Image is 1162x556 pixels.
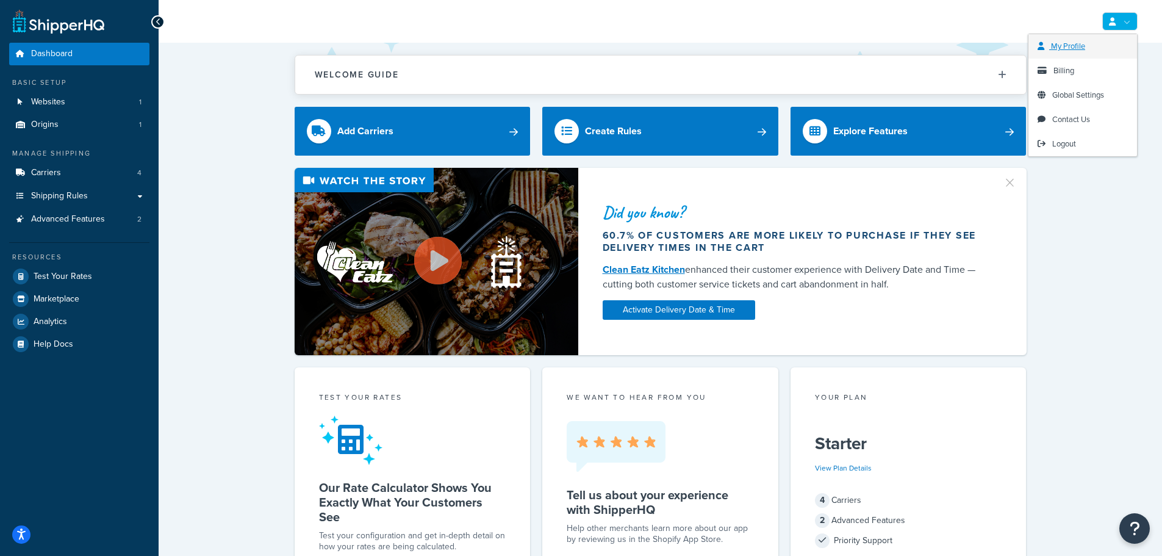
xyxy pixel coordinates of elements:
[9,208,149,231] li: Advanced Features
[9,311,149,333] a: Analytics
[1053,65,1074,76] span: Billing
[31,214,105,225] span: Advanced Features
[1052,89,1104,101] span: Global Settings
[315,70,399,79] h2: Welcome Guide
[34,272,92,282] span: Test Your Rates
[337,123,393,140] div: Add Carriers
[9,265,149,287] a: Test Your Rates
[9,185,149,208] a: Shipping Rules
[815,513,830,528] span: 2
[1052,138,1076,150] span: Logout
[603,300,755,320] a: Activate Delivery Date & Time
[31,97,65,107] span: Websites
[603,229,988,254] div: 60.7% of customers are more likely to purchase if they see delivery times in the cart
[137,168,142,178] span: 4
[31,168,61,178] span: Carriers
[585,123,642,140] div: Create Rules
[815,532,1002,549] div: Priority Support
[9,333,149,355] a: Help Docs
[1028,59,1137,83] a: Billing
[295,107,531,156] a: Add Carriers
[567,392,754,403] p: we want to hear from you
[9,252,149,262] div: Resources
[319,530,506,552] div: Test your configuration and get in-depth detail on how your rates are being calculated.
[9,148,149,159] div: Manage Shipping
[9,91,149,114] li: Websites
[833,123,908,140] div: Explore Features
[34,317,67,327] span: Analytics
[31,120,59,130] span: Origins
[9,114,149,136] li: Origins
[139,97,142,107] span: 1
[9,43,149,65] a: Dashboard
[1119,513,1150,544] button: Open Resource Center
[9,78,149,88] div: Basic Setup
[1028,107,1137,132] a: Contact Us
[542,107,778,156] a: Create Rules
[9,162,149,184] a: Carriers4
[9,162,149,184] li: Carriers
[137,214,142,225] span: 2
[603,262,988,292] div: enhanced their customer experience with Delivery Date and Time — cutting both customer service ti...
[1028,83,1137,107] a: Global Settings
[815,434,1002,453] h5: Starter
[31,49,73,59] span: Dashboard
[9,208,149,231] a: Advanced Features2
[567,523,754,545] p: Help other merchants learn more about our app by reviewing us in the Shopify App Store.
[815,493,830,508] span: 4
[815,463,872,474] a: View Plan Details
[1028,132,1137,156] a: Logout
[319,480,506,524] h5: Our Rate Calculator Shows You Exactly What Your Customers See
[815,512,1002,529] div: Advanced Features
[815,392,1002,406] div: Your Plan
[1052,114,1090,125] span: Contact Us
[9,288,149,310] a: Marketplace
[139,120,142,130] span: 1
[791,107,1027,156] a: Explore Features
[9,114,149,136] a: Origins1
[1051,40,1085,52] span: My Profile
[567,488,754,517] h5: Tell us about your experience with ShipperHQ
[295,168,578,355] img: Video thumbnail
[295,56,1026,94] button: Welcome Guide
[31,191,88,201] span: Shipping Rules
[603,262,685,276] a: Clean Eatz Kitchen
[34,294,79,305] span: Marketplace
[319,392,506,406] div: Test your rates
[815,492,1002,509] div: Carriers
[1028,34,1137,59] a: My Profile
[603,204,988,221] div: Did you know?
[9,91,149,114] a: Websites1
[34,339,73,350] span: Help Docs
